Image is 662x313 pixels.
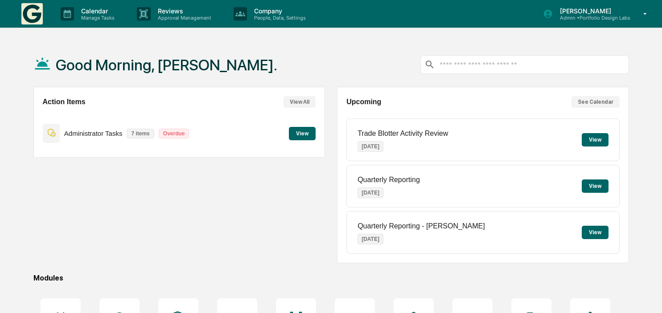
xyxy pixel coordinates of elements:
[43,98,86,106] h2: Action Items
[56,56,277,74] h1: Good Morning, [PERSON_NAME].
[247,7,310,15] p: Company
[21,3,43,24] img: logo
[289,129,316,137] a: View
[358,141,383,152] p: [DATE]
[151,7,216,15] p: Reviews
[151,15,216,21] p: Approval Management
[358,187,383,198] p: [DATE]
[572,96,620,108] button: See Calendar
[358,130,448,138] p: Trade Blotter Activity Review
[247,15,310,21] p: People, Data, Settings
[127,129,154,138] p: 7 items
[582,133,609,146] button: View
[74,15,119,21] p: Manage Tasks
[284,96,316,108] button: View All
[64,130,123,137] p: Administrator Tasks
[582,226,609,239] button: View
[33,274,629,282] div: Modules
[358,234,383,244] p: [DATE]
[159,129,189,138] p: Overdue
[346,98,381,106] h2: Upcoming
[358,222,485,230] p: Quarterly Reporting - [PERSON_NAME]
[74,7,119,15] p: Calendar
[582,179,609,193] button: View
[633,284,658,308] iframe: Open customer support
[358,176,420,184] p: Quarterly Reporting
[289,127,316,140] button: View
[553,7,630,15] p: [PERSON_NAME]
[553,15,630,21] p: Admin • Portfolio Design Labs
